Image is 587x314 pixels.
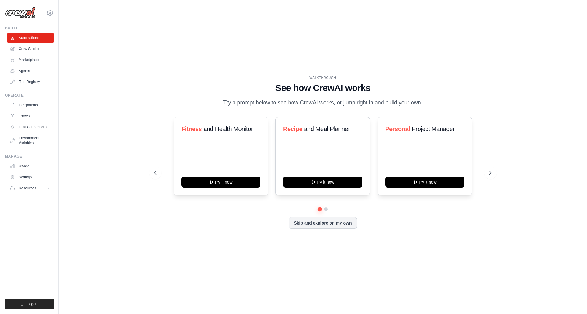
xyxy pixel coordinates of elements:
[385,177,464,188] button: Try it now
[7,33,54,43] a: Automations
[5,299,54,309] button: Logout
[7,55,54,65] a: Marketplace
[7,44,54,54] a: Crew Studio
[5,26,54,31] div: Build
[7,183,54,193] button: Resources
[154,75,492,80] div: WALKTHROUGH
[7,161,54,171] a: Usage
[181,126,202,132] span: Fitness
[181,177,260,188] button: Try it now
[7,66,54,76] a: Agents
[5,154,54,159] div: Manage
[203,126,253,132] span: and Health Monitor
[154,82,492,93] h1: See how CrewAI works
[27,301,39,306] span: Logout
[5,7,35,19] img: Logo
[283,126,302,132] span: Recipe
[7,122,54,132] a: LLM Connections
[289,217,357,229] button: Skip and explore on my own
[19,186,36,191] span: Resources
[5,93,54,98] div: Operate
[220,98,426,107] p: Try a prompt below to see how CrewAI works, or jump right in and build your own.
[385,126,410,132] span: Personal
[7,172,54,182] a: Settings
[412,126,455,132] span: Project Manager
[7,133,54,148] a: Environment Variables
[7,77,54,87] a: Tool Registry
[7,100,54,110] a: Integrations
[7,111,54,121] a: Traces
[304,126,350,132] span: and Meal Planner
[283,177,362,188] button: Try it now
